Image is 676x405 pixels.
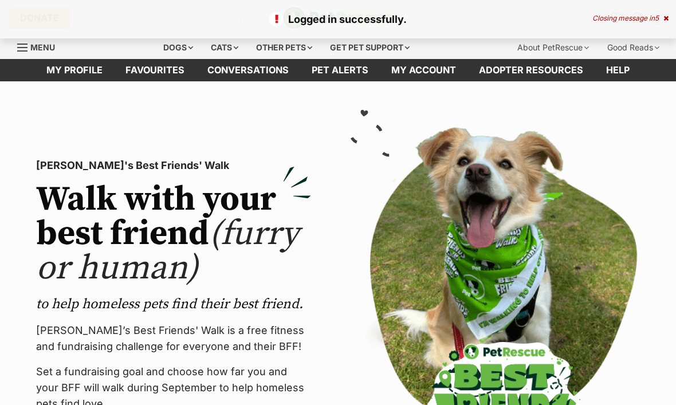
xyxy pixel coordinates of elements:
h2: Walk with your best friend [36,183,311,286]
a: Pet alerts [300,59,380,81]
p: to help homeless pets find their best friend. [36,295,311,313]
span: (furry or human) [36,213,299,290]
a: conversations [196,59,300,81]
a: Menu [17,36,63,57]
a: Adopter resources [467,59,595,81]
p: [PERSON_NAME]'s Best Friends' Walk [36,158,311,174]
div: Other pets [248,36,320,59]
div: About PetRescue [509,36,597,59]
a: My profile [35,59,114,81]
div: Good Reads [599,36,667,59]
a: Help [595,59,641,81]
a: Favourites [114,59,196,81]
div: Cats [203,36,246,59]
div: Get pet support [322,36,418,59]
span: Menu [30,42,55,52]
div: Dogs [155,36,201,59]
p: [PERSON_NAME]’s Best Friends' Walk is a free fitness and fundraising challenge for everyone and t... [36,323,311,355]
a: My account [380,59,467,81]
